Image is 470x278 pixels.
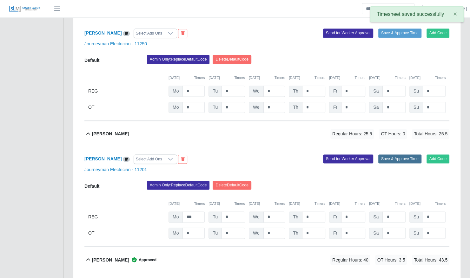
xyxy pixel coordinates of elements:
[209,86,222,97] span: Tu
[249,228,264,239] span: We
[435,75,446,81] button: Timers
[9,5,41,12] img: SLM Logo
[134,155,164,164] div: Select Add Ons
[147,55,210,64] button: Admin Only:ReplaceDefaultCode
[84,184,99,189] b: Default
[147,181,210,190] button: Admin Only:ReplaceDefaultCode
[178,29,187,38] button: End Worker & Remove from the Timesheet
[289,86,302,97] span: Th
[379,129,407,139] span: OT Hours: 0
[369,201,405,206] div: [DATE]
[329,102,341,113] span: Fr
[370,6,464,22] div: Timesheet saved successfully
[129,256,156,263] span: Approved
[213,55,251,64] button: DeleteDefaultCode
[289,102,302,113] span: Th
[234,201,245,206] button: Timers
[289,228,302,239] span: Th
[134,29,164,38] div: Select Add Ons
[369,86,383,97] span: Sa
[395,75,406,81] button: Timers
[409,211,423,223] span: Su
[409,228,423,239] span: Su
[289,75,325,81] div: [DATE]
[274,201,285,206] button: Timers
[169,228,183,239] span: Mo
[88,102,165,113] div: OT
[409,102,423,113] span: Su
[249,102,264,113] span: We
[92,256,129,263] b: [PERSON_NAME]
[330,129,374,139] span: Regular Hours: 25.5
[169,75,205,81] div: [DATE]
[427,154,450,163] button: Add Code
[213,181,251,190] button: DeleteDefaultCode
[430,5,467,12] a: [PERSON_NAME]
[249,75,285,81] div: [DATE]
[234,75,245,81] button: Timers
[329,86,341,97] span: Fr
[369,75,405,81] div: [DATE]
[194,201,205,206] button: Timers
[323,154,373,163] button: Send for Worker Approval
[84,156,122,161] a: [PERSON_NAME]
[453,10,457,17] span: ×
[209,228,222,239] span: Tu
[249,86,264,97] span: We
[362,3,414,14] input: Search
[378,29,421,37] button: Save & Approve Time
[289,211,302,223] span: Th
[330,255,370,265] span: Regular Hours: 40
[409,86,423,97] span: Su
[323,29,373,37] button: Send for Worker Approval
[289,201,325,206] div: [DATE]
[88,228,165,239] div: OT
[329,211,341,223] span: Fr
[123,30,130,36] a: View/Edit Notes
[169,102,183,113] span: Mo
[84,121,449,147] button: [PERSON_NAME] Regular Hours: 25.5 OT Hours: 0 Total Hours: 25.5
[395,201,406,206] button: Timers
[369,211,383,223] span: Sa
[209,211,222,223] span: Tu
[412,255,449,265] span: Total Hours: 43.5
[209,102,222,113] span: Tu
[249,201,285,206] div: [DATE]
[92,131,129,137] b: [PERSON_NAME]
[194,75,205,81] button: Timers
[209,201,245,206] div: [DATE]
[178,155,187,164] button: End Worker & Remove from the Timesheet
[369,102,383,113] span: Sa
[84,247,449,273] button: [PERSON_NAME] Approved Regular Hours: 40 OT Hours: 3.5 Total Hours: 43.5
[169,86,183,97] span: Mo
[314,201,325,206] button: Timers
[375,255,407,265] span: OT Hours: 3.5
[84,167,147,172] a: Journeyman Electrician - 11201
[123,156,130,161] a: View/Edit Notes
[378,154,421,163] button: Save & Approve Time
[314,75,325,81] button: Timers
[354,75,365,81] button: Timers
[329,75,365,81] div: [DATE]
[84,58,99,63] b: Default
[329,201,365,206] div: [DATE]
[169,201,205,206] div: [DATE]
[169,211,183,223] span: Mo
[412,129,449,139] span: Total Hours: 25.5
[427,29,450,37] button: Add Code
[209,75,245,81] div: [DATE]
[88,211,165,223] div: REG
[354,201,365,206] button: Timers
[369,228,383,239] span: Sa
[435,201,446,206] button: Timers
[84,41,147,46] a: Journeyman Electrician - 11250
[274,75,285,81] button: Timers
[409,201,446,206] div: [DATE]
[329,228,341,239] span: Fr
[409,75,446,81] div: [DATE]
[84,30,122,36] a: [PERSON_NAME]
[88,86,165,97] div: REG
[249,211,264,223] span: We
